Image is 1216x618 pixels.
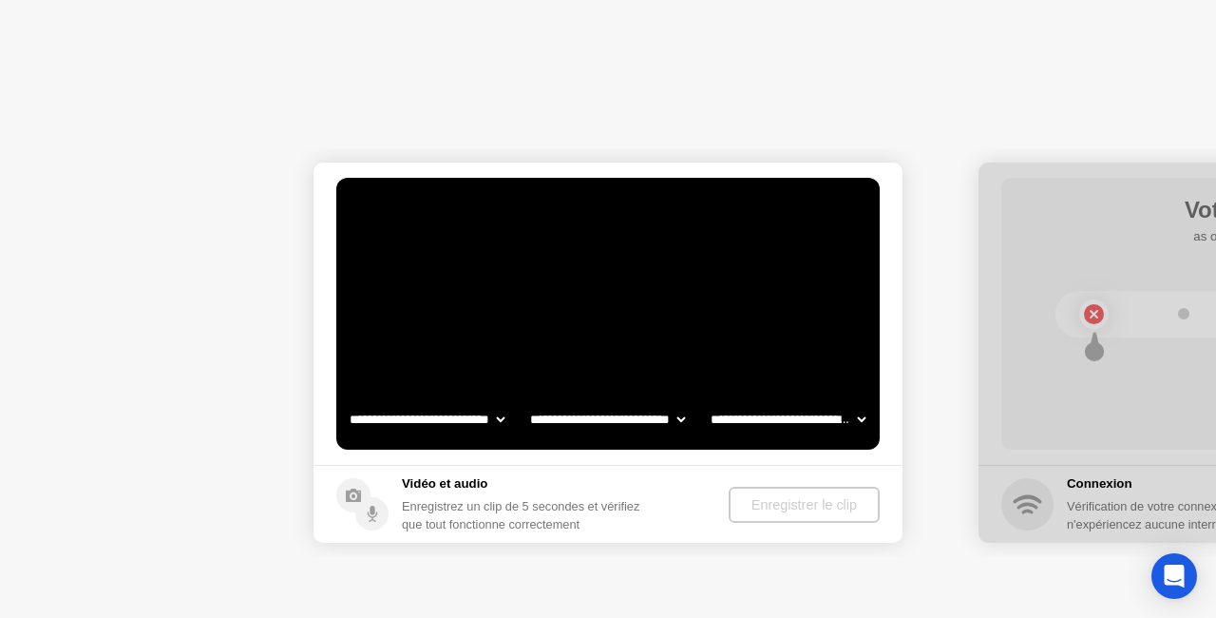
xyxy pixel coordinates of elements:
[729,487,880,523] button: Enregistrer le clip
[736,497,872,512] div: Enregistrer le clip
[346,400,508,438] select: Available cameras
[707,400,869,438] select: Available microphones
[1151,553,1197,599] div: Open Intercom Messenger
[526,400,689,438] select: Available speakers
[402,474,655,493] h5: Vidéo et audio
[402,497,655,533] div: Enregistrez un clip de 5 secondes et vérifiez que tout fonctionne correctement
